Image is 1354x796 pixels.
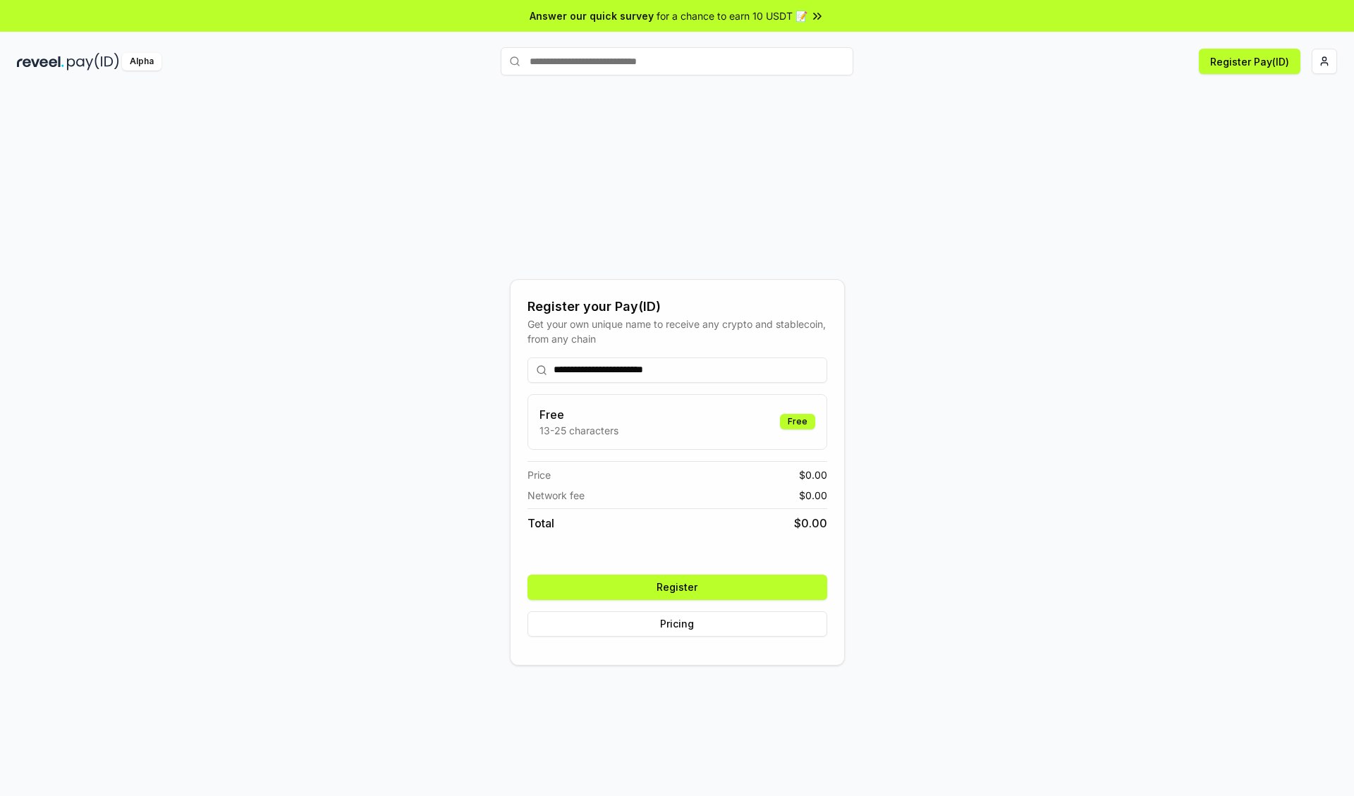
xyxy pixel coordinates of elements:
[527,575,827,600] button: Register
[527,611,827,637] button: Pricing
[122,53,161,71] div: Alpha
[799,488,827,503] span: $ 0.00
[67,53,119,71] img: pay_id
[1199,49,1300,74] button: Register Pay(ID)
[17,53,64,71] img: reveel_dark
[527,467,551,482] span: Price
[527,317,827,346] div: Get your own unique name to receive any crypto and stablecoin, from any chain
[657,8,807,23] span: for a chance to earn 10 USDT 📝
[799,467,827,482] span: $ 0.00
[527,488,585,503] span: Network fee
[539,423,618,438] p: 13-25 characters
[794,515,827,532] span: $ 0.00
[527,297,827,317] div: Register your Pay(ID)
[539,406,618,423] h3: Free
[530,8,654,23] span: Answer our quick survey
[780,414,815,429] div: Free
[527,515,554,532] span: Total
